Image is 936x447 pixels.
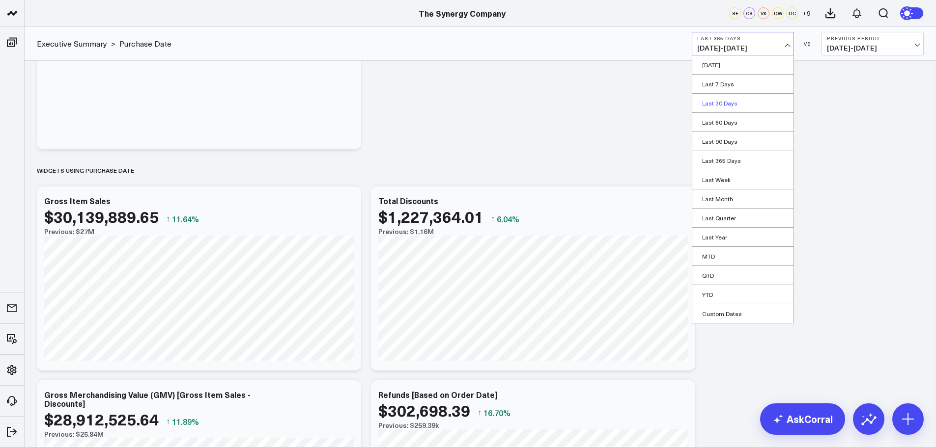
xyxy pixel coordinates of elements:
[478,406,482,419] span: ↑
[692,151,794,170] a: Last 365 Days
[172,213,199,224] span: 11.64%
[800,7,812,19] button: +9
[692,94,794,112] a: Last 30 Days
[37,38,107,49] a: Executive Summary
[378,401,470,419] div: $302,698.39
[378,195,438,206] div: Total Discounts
[697,44,789,52] span: [DATE] - [DATE]
[743,7,755,19] div: CS
[378,421,688,429] div: Previous: $259.39k
[692,132,794,151] a: Last 90 Days
[772,7,784,19] div: DW
[491,212,495,225] span: ↑
[44,389,251,409] div: Gross Merchandising Value (GMV) [Gross Item Sales - Discounts]
[378,228,688,236] div: Previous: $1.16M
[44,430,354,438] div: Previous: $25.84M
[166,212,170,225] span: ↑
[692,55,794,74] a: [DATE]
[44,410,159,428] div: $28,912,525.64
[483,407,511,418] span: 16.70%
[827,35,918,41] b: Previous Period
[692,285,794,304] a: YTD
[827,44,918,52] span: [DATE] - [DATE]
[697,35,789,41] b: Last 365 Days
[44,208,159,225] div: $30,139,889.65
[44,228,354,236] div: Previous: $27M
[378,208,483,225] div: $1,227,364.01
[760,403,845,435] a: AskCorral
[119,38,171,49] a: Purchase Date
[497,213,519,224] span: 6.04%
[692,228,794,246] a: Last Year
[786,7,798,19] div: DC
[758,7,769,19] div: VK
[799,41,817,47] div: VS
[729,7,741,19] div: SF
[37,159,134,182] div: WIDGETS USING PURCHASE DATE
[378,389,497,400] div: Refunds [Based on Order Date]
[692,32,794,55] button: Last 365 Days[DATE]-[DATE]
[692,304,794,323] a: Custom Dates
[419,8,506,19] a: The Synergy Company
[692,247,794,265] a: MTD
[172,416,199,427] span: 11.89%
[692,189,794,208] a: Last Month
[44,195,111,206] div: Gross Item Sales
[692,113,794,131] a: Last 60 Days
[692,170,794,189] a: Last Week
[802,10,811,17] span: + 9
[692,75,794,93] a: Last 7 Days
[37,38,115,49] div: >
[692,209,794,227] a: Last Quarter
[822,32,924,55] button: Previous Period[DATE]-[DATE]
[166,415,170,428] span: ↑
[692,266,794,285] a: QTD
